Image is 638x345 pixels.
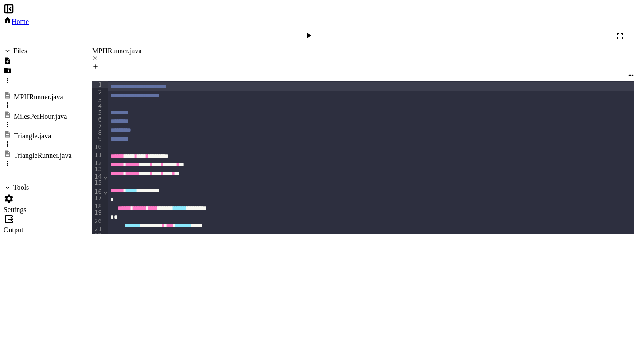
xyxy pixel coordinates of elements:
[92,179,103,187] div: 15
[13,47,27,55] div: Files
[103,173,108,180] span: Fold line
[13,184,29,192] div: Tools
[92,109,103,115] div: 5
[92,231,103,239] div: 22
[92,96,103,102] div: 3
[92,47,634,55] div: MPHRunner.java
[92,122,103,129] div: 7
[92,135,103,142] div: 9
[92,208,103,217] div: 19
[14,132,51,140] div: Triangle.java
[92,165,103,172] div: 13
[92,129,103,135] div: 8
[92,88,103,96] div: 2
[4,226,72,234] div: Output
[92,47,634,63] div: MPHRunner.java
[103,188,108,195] span: Fold line
[92,143,103,151] div: 10
[4,206,72,214] div: Settings
[92,151,103,159] div: 11
[92,81,103,88] div: 1
[92,159,103,165] div: 12
[92,172,103,179] div: 14
[92,194,103,202] div: 17
[92,225,103,231] div: 21
[92,102,103,109] div: 4
[92,202,103,208] div: 18
[92,188,103,194] div: 16
[92,115,103,122] div: 6
[14,113,67,121] div: MilesPerHour.java
[12,18,29,25] span: Home
[14,152,72,160] div: TriangleRunner.java
[92,217,103,225] div: 20
[14,93,63,101] div: MPHRunner.java
[4,18,29,25] a: Home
